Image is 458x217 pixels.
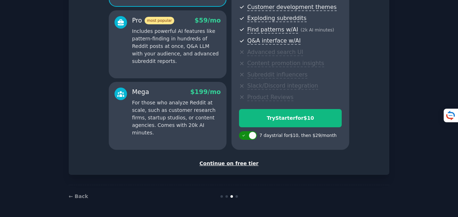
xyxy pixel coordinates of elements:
span: Product Reviews [247,94,293,101]
span: Content promotion insights [247,60,324,67]
p: Includes powerful AI features like pattern-finding in hundreds of Reddit posts at once, Q&A LLM w... [132,28,221,65]
span: Slack/Discord integration [247,82,318,90]
div: Pro [132,16,174,25]
a: ← Back [69,193,88,199]
span: $ 59 /mo [195,17,221,24]
span: Advanced search UI [247,49,303,56]
div: Continue on free tier [76,160,382,167]
span: ( 2k AI minutes ) [301,28,334,33]
span: Subreddit influencers [247,71,307,79]
span: Exploding subreddits [247,15,306,22]
span: $ 199 /mo [190,88,221,95]
div: Mega [132,88,149,97]
span: Q&A interface w/AI [247,37,301,45]
p: For those who analyze Reddit at scale, such as customer research firms, startup studios, or conte... [132,99,221,137]
span: Customer development themes [247,4,337,11]
div: Try Starter for $10 [239,114,341,122]
div: 7 days trial for $10 , then $ 29 /month [259,133,337,139]
span: Find patterns w/AI [247,26,298,34]
span: most popular [145,17,175,24]
button: TryStarterfor$10 [239,109,342,127]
